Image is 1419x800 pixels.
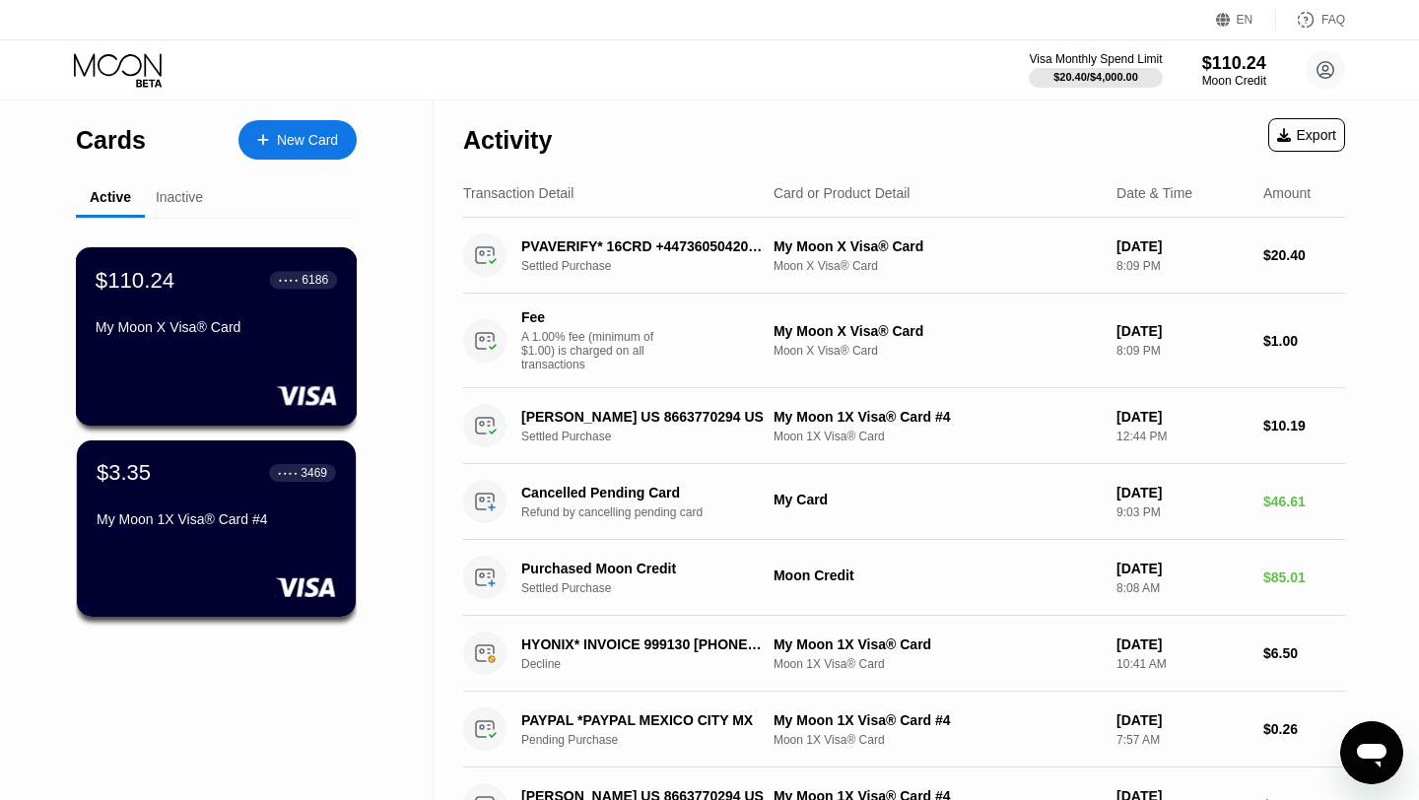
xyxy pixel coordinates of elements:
div: Purchased Moon CreditSettled PurchaseMoon Credit[DATE]8:08 AM$85.01 [463,540,1345,616]
div: Refund by cancelling pending card [521,505,786,519]
div: $110.24 [96,267,174,293]
div: 9:03 PM [1116,505,1248,519]
div: $110.24 [1202,53,1266,74]
div: My Moon 1X Visa® Card #4 [774,409,1101,425]
div: Settled Purchase [521,259,786,273]
div: [DATE] [1116,238,1248,254]
div: Visa Monthly Spend Limit$20.40/$4,000.00 [1029,52,1162,88]
div: PVAVERIFY* 16CRD +447360504206GBSettled PurchaseMy Moon X Visa® CardMoon X Visa® Card[DATE]8:09 P... [463,218,1345,294]
div: New Card [238,120,357,160]
div: [PERSON_NAME] US 8663770294 US [521,409,768,425]
div: $110.24Moon Credit [1202,53,1266,88]
div: Cards [76,126,146,155]
div: PAYPAL *PAYPAL MEXICO CITY MX [521,712,768,728]
div: Card or Product Detail [774,185,911,201]
div: Amount [1263,185,1311,201]
div: Decline [521,657,786,671]
div: 6186 [302,273,328,287]
div: $6.50 [1263,645,1345,661]
div: Moon Credit [1202,74,1266,88]
div: $20.40 [1263,247,1345,263]
div: $0.26 [1263,721,1345,737]
div: FAQ [1321,13,1345,27]
div: Moon X Visa® Card [774,259,1101,273]
div: Moon 1X Visa® Card [774,733,1101,747]
div: $110.24● ● ● ●6186My Moon X Visa® Card [77,248,356,425]
div: My Moon X Visa® Card [774,238,1101,254]
div: ● ● ● ● [278,470,298,476]
div: $3.35 [97,460,151,486]
div: Moon 1X Visa® Card [774,430,1101,443]
div: My Moon 1X Visa® Card #4 [774,712,1101,728]
div: 10:41 AM [1116,657,1248,671]
div: Activity [463,126,552,155]
div: $10.19 [1263,418,1345,433]
div: EN [1216,10,1276,30]
div: Settled Purchase [521,430,786,443]
div: New Card [277,132,338,149]
div: FeeA 1.00% fee (minimum of $1.00) is charged on all transactionsMy Moon X Visa® CardMoon X Visa® ... [463,294,1345,388]
div: EN [1237,13,1253,27]
div: 12:44 PM [1116,430,1248,443]
div: [DATE] [1116,323,1248,339]
div: Active [90,189,131,205]
div: Export [1268,118,1345,152]
div: Inactive [156,189,203,205]
div: PVAVERIFY* 16CRD +447360504206GB [521,238,768,254]
div: Settled Purchase [521,581,786,595]
div: $3.35● ● ● ●3469My Moon 1X Visa® Card #4 [77,440,356,617]
div: My Moon X Visa® Card [774,323,1101,339]
div: Purchased Moon Credit [521,561,768,576]
div: My Moon 1X Visa® Card [774,636,1101,652]
div: Transaction Detail [463,185,574,201]
div: 8:09 PM [1116,259,1248,273]
div: HYONIX* INVOICE 999130 [PHONE_NUMBER] SG [521,636,768,652]
div: [DATE] [1116,485,1248,500]
div: $85.01 [1263,569,1345,585]
div: Moon Credit [774,567,1101,583]
div: [DATE] [1116,409,1248,425]
div: Cancelled Pending CardRefund by cancelling pending cardMy Card[DATE]9:03 PM$46.61 [463,464,1345,540]
div: PAYPAL *PAYPAL MEXICO CITY MXPending PurchaseMy Moon 1X Visa® Card #4Moon 1X Visa® Card[DATE]7:57... [463,692,1345,767]
div: ● ● ● ● [279,277,299,283]
div: A 1.00% fee (minimum of $1.00) is charged on all transactions [521,330,669,371]
div: 7:57 AM [1116,733,1248,747]
iframe: Button to launch messaging window [1340,721,1403,784]
div: $46.61 [1263,494,1345,509]
div: Moon X Visa® Card [774,344,1101,358]
div: HYONIX* INVOICE 999130 [PHONE_NUMBER] SGDeclineMy Moon 1X Visa® CardMoon 1X Visa® Card[DATE]10:41... [463,616,1345,692]
div: Fee [521,309,659,325]
div: Cancelled Pending Card [521,485,768,500]
div: $1.00 [1263,333,1345,349]
div: FAQ [1276,10,1345,30]
div: 3469 [301,466,327,480]
div: Visa Monthly Spend Limit [1029,52,1162,66]
div: My Moon X Visa® Card [96,319,337,335]
div: My Moon 1X Visa® Card #4 [97,511,336,527]
div: [PERSON_NAME] US 8663770294 USSettled PurchaseMy Moon 1X Visa® Card #4Moon 1X Visa® Card[DATE]12:... [463,388,1345,464]
div: Moon 1X Visa® Card [774,657,1101,671]
div: Date & Time [1116,185,1192,201]
div: Pending Purchase [521,733,786,747]
div: Export [1277,127,1336,143]
div: 8:08 AM [1116,581,1248,595]
div: [DATE] [1116,636,1248,652]
div: 8:09 PM [1116,344,1248,358]
div: $20.40 / $4,000.00 [1053,71,1138,83]
div: My Card [774,492,1101,507]
div: [DATE] [1116,712,1248,728]
div: [DATE] [1116,561,1248,576]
